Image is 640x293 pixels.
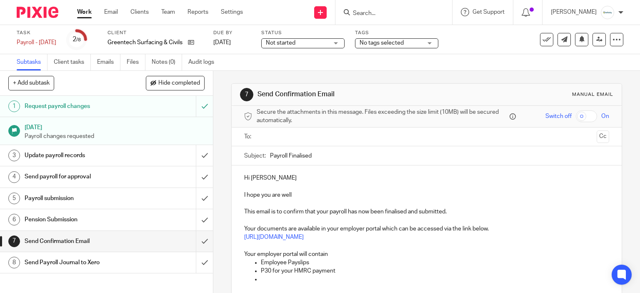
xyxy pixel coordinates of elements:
div: 2 [72,35,81,44]
button: + Add subtask [8,76,54,90]
label: To: [244,133,253,141]
label: Tags [355,30,438,36]
h1: Pension Submission [25,213,133,226]
label: Due by [213,30,251,36]
p: [PERSON_NAME] [551,8,597,16]
div: 4 [8,171,20,183]
span: On [601,112,609,120]
small: /8 [76,38,81,42]
div: Manual email [572,91,613,98]
a: Notes (0) [152,54,182,70]
a: Client tasks [54,54,91,70]
h1: Send payroll for approval [25,170,133,183]
h1: Send Confirmation Email [257,90,444,99]
p: P30 for your HMRC payment [261,267,610,275]
h1: [DATE] [25,121,205,132]
div: 7 [8,235,20,247]
img: Pixie [17,7,58,18]
span: Hide completed [158,80,200,87]
p: Your employer portal will contain [244,250,610,258]
a: Subtasks [17,54,47,70]
a: [URL][DOMAIN_NAME] [244,234,304,240]
p: Employee Payslips [261,258,610,267]
label: Subject: [244,152,266,160]
a: Email [104,8,118,16]
label: Client [107,30,203,36]
p: Hi [PERSON_NAME] [244,174,610,182]
h1: Send Payroll Journal to Xero [25,256,133,269]
button: Hide completed [146,76,205,90]
div: Payroll - August 2025 [17,38,56,47]
div: 5 [8,193,20,204]
input: Search [352,10,427,18]
div: Payroll - [DATE] [17,38,56,47]
a: Settings [221,8,243,16]
button: Cc [597,130,609,143]
h1: Request payroll changes [25,100,133,113]
p: Greentech Surfacing & Civils Ltd [107,38,184,47]
a: Reports [187,8,208,16]
label: Status [261,30,345,36]
h1: Payroll submission [25,192,133,205]
h1: Update payroll records [25,149,133,162]
span: Get Support [472,9,505,15]
div: 6 [8,214,20,225]
p: Your documents are available in your employer portal which can be accessed via the link below. [244,225,610,233]
p: I hope you are well [244,191,610,199]
a: Audit logs [188,54,220,70]
div: 3 [8,150,20,161]
h1: Send Confirmation Email [25,235,133,248]
span: No tags selected [360,40,404,46]
span: [DATE] [213,40,231,45]
span: Switch off [545,112,572,120]
a: Clients [130,8,149,16]
img: Infinity%20Logo%20with%20Whitespace%20.png [601,6,614,19]
span: Not started [266,40,295,46]
p: This email is to confirm that your payroll has now been finalised and submitted. [244,208,610,216]
div: 1 [8,100,20,112]
a: Team [161,8,175,16]
div: 8 [8,257,20,268]
div: 7 [240,88,253,101]
a: Work [77,8,92,16]
span: Secure the attachments in this message. Files exceeding the size limit (10MB) will be secured aut... [257,108,508,125]
a: Emails [97,54,120,70]
p: Payroll changes requested [25,132,205,140]
a: Files [127,54,145,70]
label: Task [17,30,56,36]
